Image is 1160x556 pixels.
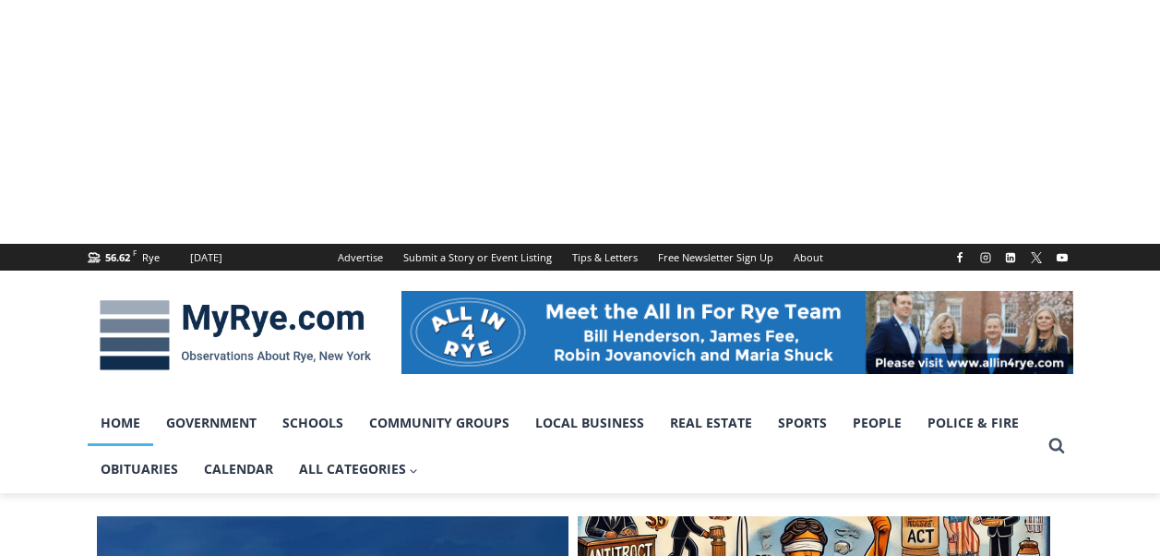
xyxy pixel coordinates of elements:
a: Police & Fire [915,400,1032,446]
a: Advertise [328,244,393,271]
span: All Categories [299,459,419,479]
a: Tips & Letters [562,244,648,271]
a: Real Estate [657,400,765,446]
a: People [840,400,915,446]
a: Calendar [191,446,286,492]
div: [DATE] [190,249,222,266]
a: Linkedin [999,247,1022,269]
a: All Categories [286,446,432,492]
div: Rye [142,249,160,266]
a: Schools [269,400,356,446]
a: X [1025,247,1047,269]
a: Facebook [949,247,971,269]
button: View Search Form [1040,429,1073,463]
span: F [133,248,137,258]
a: Sports [765,400,840,446]
nav: Secondary Navigation [328,244,833,271]
a: Community Groups [356,400,522,446]
a: Home [88,400,153,446]
a: Local Business [522,400,657,446]
img: MyRye.com [88,287,383,383]
a: Instagram [975,247,997,269]
a: About [783,244,833,271]
a: YouTube [1051,247,1073,269]
a: Submit a Story or Event Listing [393,244,562,271]
span: 56.62 [105,250,130,264]
nav: Primary Navigation [88,400,1040,493]
a: Obituaries [88,446,191,492]
img: All in for Rye [401,291,1073,374]
a: Government [153,400,269,446]
a: Free Newsletter Sign Up [648,244,783,271]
